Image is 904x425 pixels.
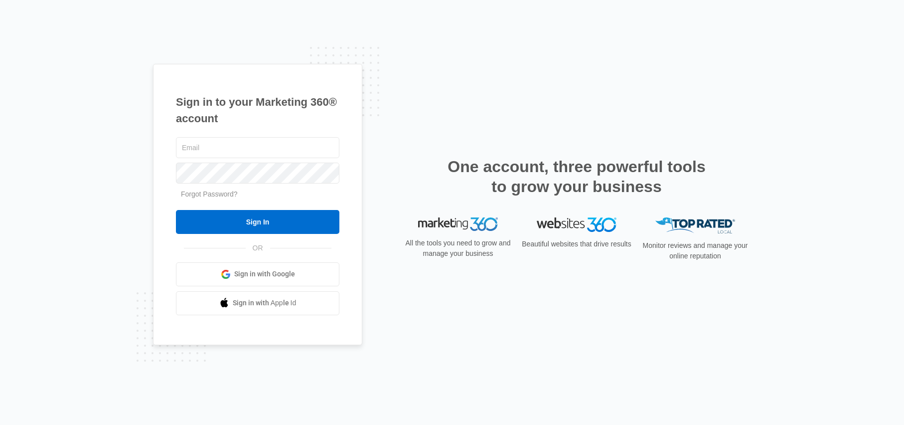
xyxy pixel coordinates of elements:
a: Sign in with Apple Id [176,291,339,315]
input: Sign In [176,210,339,234]
p: Monitor reviews and manage your online reputation [639,240,751,261]
span: OR [246,243,270,253]
input: Email [176,137,339,158]
img: Top Rated Local [655,217,735,234]
a: Sign in with Google [176,262,339,286]
h1: Sign in to your Marketing 360® account [176,94,339,127]
span: Sign in with Apple Id [233,298,297,308]
span: Sign in with Google [234,269,295,279]
p: All the tools you need to grow and manage your business [402,238,514,259]
img: Marketing 360 [418,217,498,231]
h2: One account, three powerful tools to grow your business [445,157,709,197]
a: Forgot Password? [181,190,238,198]
p: Beautiful websites that drive results [521,239,632,249]
img: Websites 360 [537,217,616,232]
